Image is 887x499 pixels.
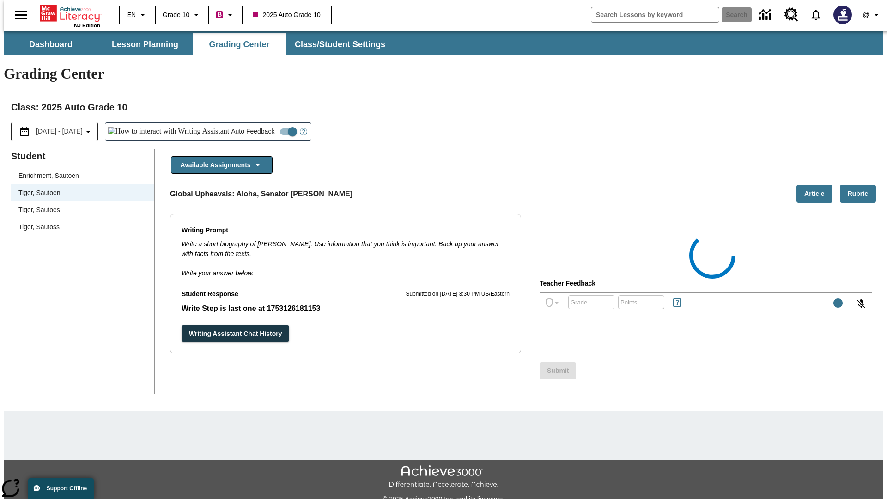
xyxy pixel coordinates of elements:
button: Boost Class color is violet red. Change class color [212,6,239,23]
p: Student Response [182,303,510,314]
span: Class/Student Settings [295,39,385,50]
div: Tiger, Sautoes [18,205,60,215]
p: Submitted on [DATE] 3:30 PM US/Eastern [406,290,510,299]
span: [DATE] - [DATE] [36,127,83,136]
p: Write Step is last one at 1753126181153 [182,303,510,314]
button: Rubric, Will open in new tab [840,185,876,203]
div: SubNavbar [4,31,883,55]
button: Support Offline [28,478,94,499]
button: Class/Student Settings [287,33,393,55]
p: Write a short biography of [PERSON_NAME]. Use information that you think is important. Back up yo... [182,239,510,259]
span: Support Offline [47,485,87,492]
button: Select the date range menu item [15,126,94,137]
button: Open side menu [7,1,35,29]
p: Write your answer below. [182,259,510,278]
button: Grade: Grade 10, Select a grade [159,6,206,23]
input: search field [591,7,719,22]
div: Tiger, Sautoss [18,222,60,232]
input: Grade: Letters, numbers, %, + and - are allowed. [568,290,614,314]
button: Grading Center [193,33,286,55]
a: Data Center [753,2,779,28]
span: EN [127,10,136,20]
img: Achieve3000 Differentiate Accelerate Achieve [389,465,498,489]
div: Tiger, Sautoen [18,188,61,198]
div: Points: Must be equal to or less than 25. [618,295,664,309]
h2: Class : 2025 Auto Grade 10 [11,100,876,115]
img: Avatar [833,6,852,24]
button: Dashboard [5,33,97,55]
p: Global Upheavals: Aloha, Senator [PERSON_NAME] [170,189,352,200]
div: Tiger, Sautoes [11,201,154,219]
button: Available Assignments [171,156,273,174]
div: Home [40,3,100,28]
button: Rules for Earning Points and Achievements, Will open in new tab [668,293,687,312]
div: Tiger, Sautoss [11,219,154,236]
span: 2025 Auto Grade 10 [253,10,320,20]
button: Writing Assistant Chat History [182,325,289,342]
img: How to interact with Writing Assistant [108,127,230,136]
div: Maximum 1000 characters Press Escape to exit toolbar and use left and right arrow keys to access ... [832,298,844,310]
div: SubNavbar [4,33,394,55]
div: Enrichment, Sautoen [18,171,79,181]
div: Enrichment, Sautoen [11,167,154,184]
button: Article, Will open in new tab [796,185,832,203]
button: Profile/Settings [857,6,887,23]
button: Open Help for Writing Assistant [296,123,311,140]
span: Auto Feedback [231,127,274,136]
h1: Grading Center [4,65,883,82]
svg: Collapse Date Range Filter [83,126,94,137]
span: Dashboard [29,39,73,50]
p: Student Response [182,289,238,299]
a: Home [40,4,100,23]
p: Writing Prompt [182,225,510,236]
span: Grade 10 [163,10,189,20]
div: Grade: Letters, numbers, %, + and - are allowed. [568,295,614,309]
input: Points: Must be equal to or less than 25. [618,290,664,314]
a: Resource Center, Will open in new tab [779,2,804,27]
span: B [217,9,222,20]
button: Lesson Planning [99,33,191,55]
div: Tiger, Sautoen [11,184,154,201]
button: Click to activate and allow voice recognition [850,293,872,315]
span: @ [863,10,869,20]
span: NJ Edition [74,23,100,28]
span: Lesson Planning [112,39,178,50]
a: Notifications [804,3,828,27]
span: Grading Center [209,39,269,50]
button: Language: EN, Select a language [123,6,152,23]
button: Select a new avatar [828,3,857,27]
p: Teacher Feedback [540,279,872,289]
p: Student [11,149,154,164]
